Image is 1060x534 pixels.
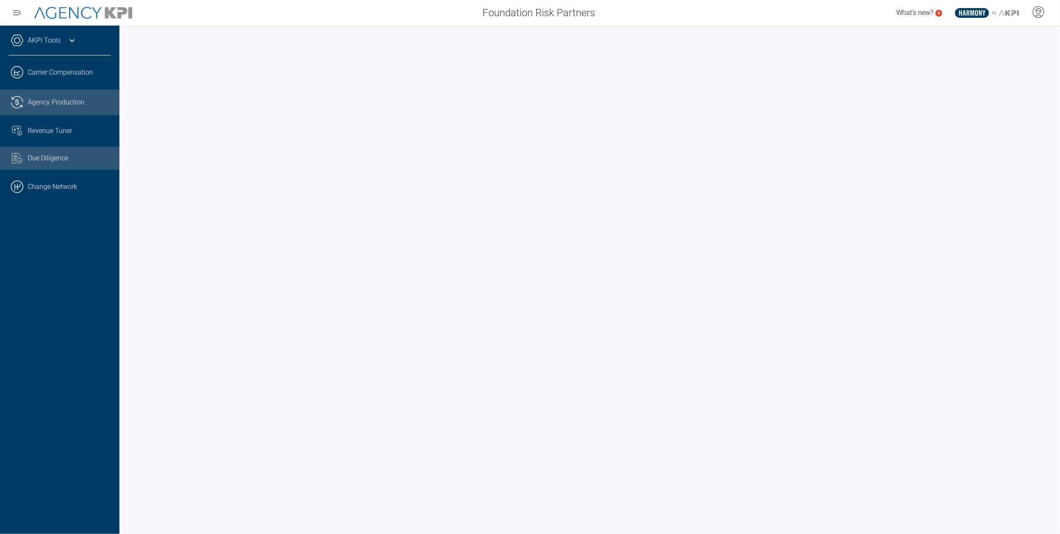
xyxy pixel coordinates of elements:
[28,126,72,136] span: Revenue Tuner
[28,35,61,46] a: AKPI Tools
[896,9,933,17] span: What's new?
[938,11,940,15] text: 5
[34,7,132,19] img: AgencyKPI
[28,97,84,107] span: Agency Production
[935,10,942,17] a: 5
[482,5,595,20] span: Foundation Risk Partners
[28,153,68,163] span: Due Diligence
